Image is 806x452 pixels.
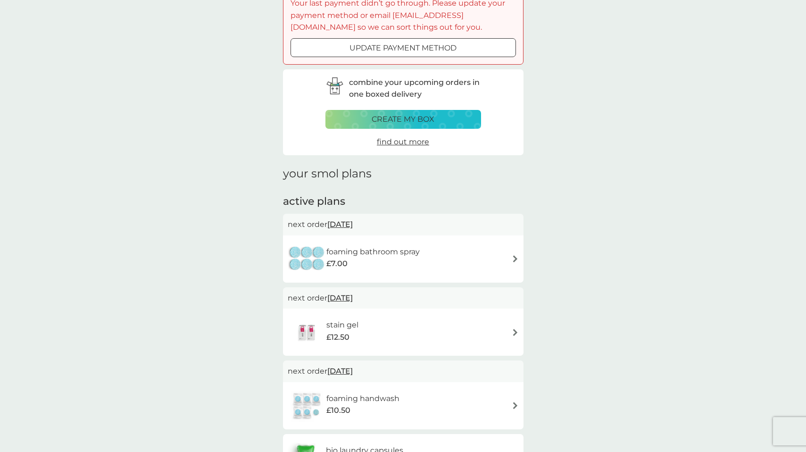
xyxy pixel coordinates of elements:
img: arrow right [512,329,519,336]
span: find out more [377,137,429,146]
p: next order [288,292,519,304]
h6: foaming handwash [326,393,399,405]
img: foaming handwash [288,389,326,422]
span: [DATE] [327,215,353,234]
button: update payment method [291,38,516,57]
h6: foaming bathroom spray [326,246,420,258]
span: £10.50 [326,404,350,417]
img: arrow right [512,402,519,409]
a: find out more [377,136,429,148]
img: arrow right [512,255,519,262]
span: [DATE] [327,289,353,307]
p: create my box [372,113,434,126]
p: next order [288,218,519,231]
p: next order [288,365,519,377]
span: [DATE] [327,362,353,380]
h2: active plans [283,194,523,209]
h1: your smol plans [283,167,523,181]
img: foaming bathroom spray [288,243,326,276]
span: £7.00 [326,258,348,270]
span: £12.50 [326,331,349,343]
button: create my box [325,110,481,129]
p: combine your upcoming orders in one boxed delivery [349,76,481,100]
h6: stain gel [326,319,358,331]
p: update payment method [349,42,457,54]
img: stain gel [288,316,326,349]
